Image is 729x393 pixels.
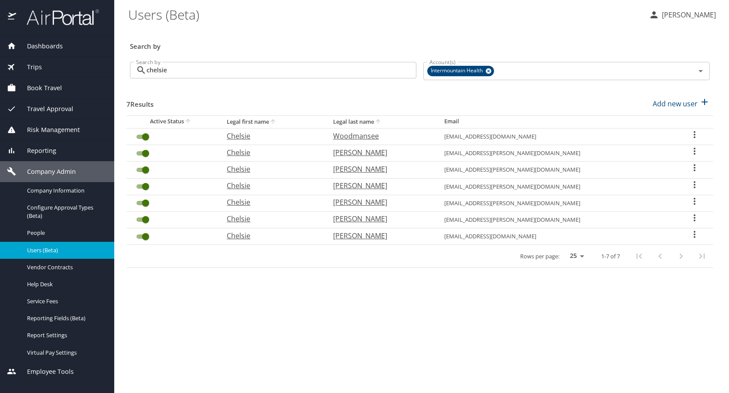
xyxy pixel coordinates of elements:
img: airportal-logo.png [17,9,99,26]
span: Reporting [16,146,56,156]
p: Chelsie [227,147,316,158]
p: [PERSON_NAME] [333,147,427,158]
span: Travel Approval [16,104,73,114]
table: User Search Table [126,115,713,268]
button: sort [269,118,278,126]
p: Chelsie [227,197,316,207]
span: Vendor Contracts [27,263,104,271]
span: Configure Approval Types (Beta) [27,203,104,220]
span: Trips [16,62,42,72]
p: [PERSON_NAME] [659,10,716,20]
span: Company Information [27,186,104,195]
span: Risk Management [16,125,80,135]
p: Chelsie [227,213,316,224]
p: Chelsie [227,180,316,191]
span: Company Admin [16,167,76,176]
button: [PERSON_NAME] [645,7,719,23]
span: Reporting Fields (Beta) [27,314,104,322]
span: Employee Tools [16,367,74,376]
button: sort [374,118,383,126]
th: Email [437,115,675,128]
span: Virtual Pay Settings [27,349,104,357]
p: Rows per page: [520,254,559,259]
p: [PERSON_NAME] [333,197,427,207]
td: [EMAIL_ADDRESS][PERSON_NAME][DOMAIN_NAME] [437,162,675,178]
span: Book Travel [16,83,62,93]
p: Chelsie [227,230,316,241]
td: [EMAIL_ADDRESS][DOMAIN_NAME] [437,228,675,245]
th: Legal last name [326,115,437,128]
button: Open [695,65,707,77]
span: Dashboards [16,41,63,51]
h3: 7 Results [126,94,153,109]
h1: Users (Beta) [128,1,642,28]
span: Service Fees [27,297,104,305]
td: [EMAIL_ADDRESS][PERSON_NAME][DOMAIN_NAME] [437,145,675,162]
p: Woodmansee [333,131,427,141]
td: [EMAIL_ADDRESS][PERSON_NAME][DOMAIN_NAME] [437,178,675,195]
button: Add new user [649,94,713,113]
p: [PERSON_NAME] [333,180,427,191]
div: Intermountain Health [427,66,494,76]
button: sort [184,118,193,126]
p: Chelsie [227,164,316,174]
select: rows per page [563,250,587,263]
p: [PERSON_NAME] [333,230,427,241]
span: Users (Beta) [27,246,104,254]
p: [PERSON_NAME] [333,213,427,224]
span: People [27,229,104,237]
img: icon-airportal.png [8,9,17,26]
span: Report Settings [27,331,104,339]
p: [PERSON_NAME] [333,164,427,174]
input: Search by name or email [146,62,416,78]
p: 1-7 of 7 [601,254,620,259]
span: Intermountain Health [427,66,488,75]
td: [EMAIL_ADDRESS][DOMAIN_NAME] [437,128,675,145]
p: Add new user [653,98,698,109]
th: Active Status [126,115,220,128]
p: Chelsie [227,131,316,141]
th: Legal first name [220,115,326,128]
td: [EMAIL_ADDRESS][PERSON_NAME][DOMAIN_NAME] [437,211,675,228]
td: [EMAIL_ADDRESS][PERSON_NAME][DOMAIN_NAME] [437,195,675,211]
h3: Search by [130,36,710,51]
span: Help Desk [27,280,104,288]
